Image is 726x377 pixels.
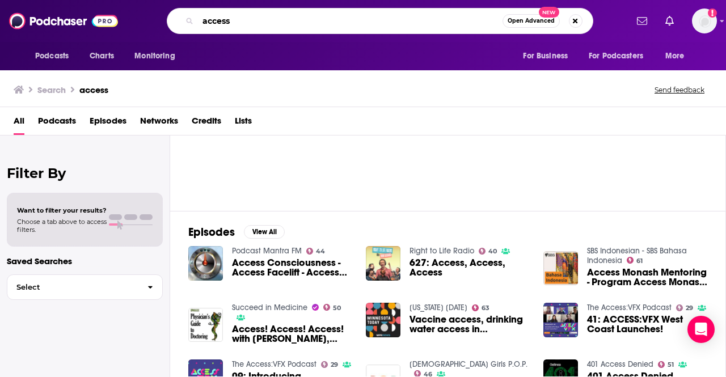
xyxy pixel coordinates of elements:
[323,304,341,311] a: 50
[188,225,285,239] a: EpisodesView All
[9,10,118,32] img: Podchaser - Follow, Share and Rate Podcasts
[515,45,582,67] button: open menu
[140,112,178,135] a: Networks
[424,372,432,377] span: 46
[539,7,559,18] span: New
[232,303,307,312] a: Succeed in Medicine
[636,259,643,264] span: 61
[134,48,175,64] span: Monitoring
[90,48,114,64] span: Charts
[587,303,672,312] a: The Access:VFX Podcast
[232,324,352,344] span: Access! Access! Access! with [PERSON_NAME], PhD, MSPH
[423,87,533,197] a: 50
[309,87,419,197] a: 29
[410,359,527,369] a: Christian Girls P.O.P.
[192,112,221,135] a: Credits
[38,112,76,135] a: Podcasts
[523,48,568,64] span: For Business
[587,268,707,287] a: Access Monash Mentoring - Program Access Monash Mentoring
[90,112,126,135] a: Episodes
[37,84,66,95] h3: Search
[232,359,316,369] a: The Access:VFX Podcast
[537,87,647,197] a: 66
[366,303,400,337] img: Vaccine access, drinking water access in Minnesota
[661,11,678,31] a: Show notifications dropdown
[82,45,121,67] a: Charts
[482,306,489,311] span: 63
[479,248,497,255] a: 40
[410,258,530,277] a: 627: Access, Access, Access
[708,9,717,18] svg: Add a profile image
[235,112,252,135] a: Lists
[188,246,223,281] img: Access Consciousness - Access Facelift - Access Facelift - EL PORTAL
[17,206,107,214] span: Want to filter your results?
[587,359,653,369] a: 401 Access Denied
[35,48,69,64] span: Podcasts
[194,87,304,197] a: 62
[410,315,530,334] span: Vaccine access, drinking water access in [US_STATE]
[658,361,674,368] a: 51
[587,246,687,265] a: SBS Indonesian - SBS Bahasa Indonesia
[306,248,326,255] a: 44
[167,8,593,34] div: Search podcasts, credits, & more...
[657,45,699,67] button: open menu
[414,370,433,377] a: 46
[676,304,694,311] a: 29
[627,257,643,264] a: 61
[686,306,693,311] span: 29
[232,324,352,344] a: Access! Access! Access! with Ronnesia Gaskins, PhD, MSPH
[188,308,223,342] img: Access! Access! Access! with Ronnesia Gaskins, PhD, MSPH
[198,12,503,30] input: Search podcasts, credits, & more...
[410,246,474,256] a: Right to Life Radio
[7,274,163,300] button: Select
[587,315,707,334] a: 41: ACCESS:VFX West Coast Launches!
[244,225,285,239] button: View All
[232,258,352,277] a: Access Consciousness - Access Facelift - Access Facelift - EL PORTAL
[632,11,652,31] a: Show notifications dropdown
[543,251,578,286] img: Access Monash Mentoring - Program Access Monash Mentoring
[508,18,555,24] span: Open Advanced
[488,249,497,254] span: 40
[651,85,708,95] button: Send feedback
[692,9,717,33] img: User Profile
[665,48,685,64] span: More
[692,9,717,33] button: Show profile menu
[543,303,578,337] img: 41: ACCESS:VFX West Coast Launches!
[333,306,341,311] span: 50
[14,112,24,135] a: All
[366,246,400,281] img: 627: Access, Access, Access
[27,45,83,67] button: open menu
[126,45,189,67] button: open menu
[188,225,235,239] h2: Episodes
[410,303,467,312] a: Minnesota Today
[668,362,674,367] span: 51
[472,304,490,311] a: 63
[7,283,138,291] span: Select
[7,165,163,181] h2: Filter By
[232,246,302,256] a: Podcast Mantra FM
[17,218,107,234] span: Choose a tab above to access filters.
[503,14,560,28] button: Open AdvancedNew
[316,249,325,254] span: 44
[687,316,715,343] div: Open Intercom Messenger
[581,45,660,67] button: open menu
[589,48,643,64] span: For Podcasters
[321,361,339,368] a: 29
[410,315,530,334] a: Vaccine access, drinking water access in Minnesota
[692,9,717,33] span: Logged in as AlkaNara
